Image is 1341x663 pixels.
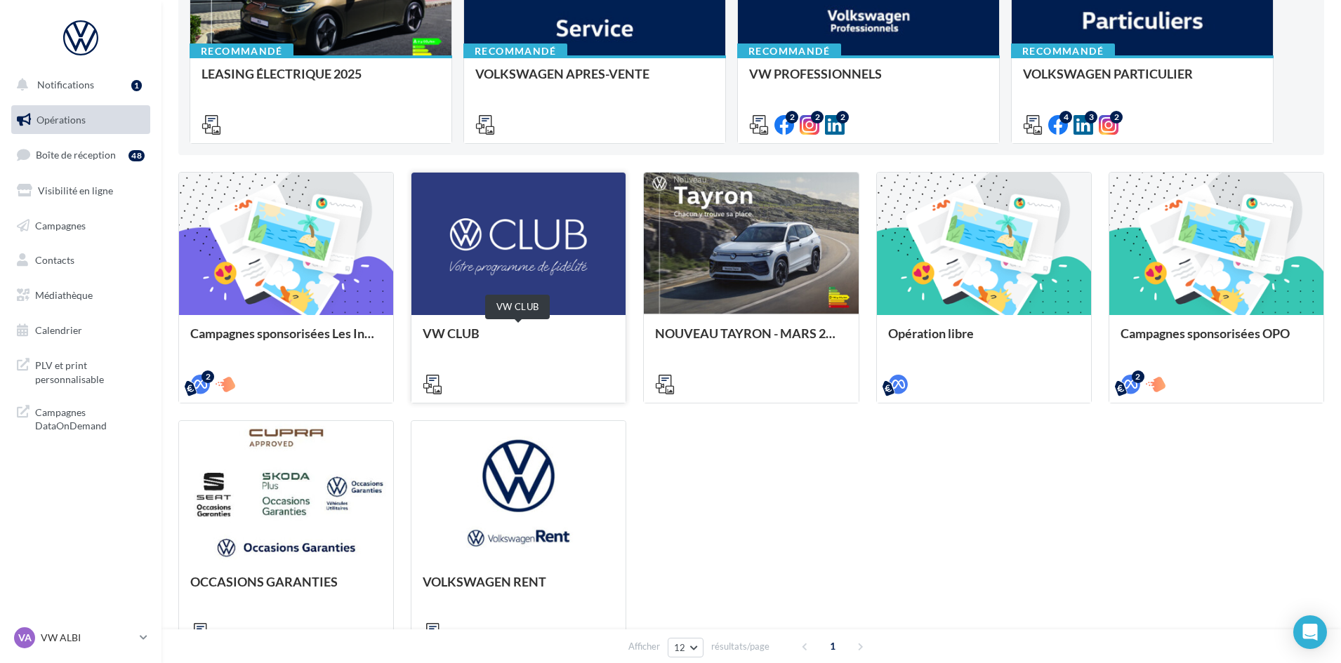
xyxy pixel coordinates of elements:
div: 48 [128,150,145,161]
button: Notifications 1 [8,70,147,100]
a: Campagnes [8,211,153,241]
div: Campagnes sponsorisées Les Instants VW Octobre [190,326,382,354]
a: PLV et print personnalisable [8,350,153,391]
a: VA VW ALBI [11,624,150,651]
div: 1 [131,80,142,91]
span: Notifications [37,79,94,91]
div: Campagnes sponsorisées OPO [1121,326,1312,354]
a: Calendrier [8,316,153,345]
div: 4 [1059,111,1072,123]
span: Boîte de réception [36,149,116,161]
div: 3 [1085,111,1097,123]
span: Opérations [37,114,86,126]
p: VW ALBI [41,631,134,645]
span: Médiathèque [35,289,93,301]
div: Recommandé [737,43,841,59]
div: 2 [202,370,214,383]
div: VOLKSWAGEN PARTICULIER [1023,67,1262,95]
div: VW CLUB [423,326,614,354]
div: 2 [1132,370,1144,383]
div: Open Intercom Messenger [1293,615,1327,649]
div: VOLKSWAGEN APRES-VENTE [475,67,714,95]
span: 1 [821,635,844,657]
div: VW PROFESSIONNELS [749,67,988,95]
div: 2 [1110,111,1123,123]
div: Recommandé [190,43,293,59]
span: Contacts [35,254,74,266]
div: OCCASIONS GARANTIES [190,575,382,603]
span: résultats/page [711,640,769,653]
div: 2 [811,111,824,123]
a: Campagnes DataOnDemand [8,397,153,438]
span: PLV et print personnalisable [35,356,145,386]
span: Afficher [628,640,660,653]
div: 2 [836,111,849,123]
div: NOUVEAU TAYRON - MARS 2025 [655,326,847,354]
a: Visibilité en ligne [8,176,153,206]
a: Boîte de réception48 [8,140,153,170]
div: Recommandé [463,43,567,59]
span: Campagnes [35,219,86,231]
div: Recommandé [1011,43,1115,59]
div: 2 [786,111,798,123]
a: Médiathèque [8,281,153,310]
div: Opération libre [888,326,1080,354]
button: 12 [668,638,703,657]
span: Visibilité en ligne [38,185,113,196]
a: Opérations [8,105,153,135]
span: VA [18,631,32,645]
a: Contacts [8,246,153,275]
span: Calendrier [35,324,82,336]
span: Campagnes DataOnDemand [35,403,145,433]
div: VW CLUB [485,295,550,319]
div: VOLKSWAGEN RENT [423,575,614,603]
div: LEASING ÉLECTRIQUE 2025 [202,67,440,95]
span: 12 [674,642,686,653]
